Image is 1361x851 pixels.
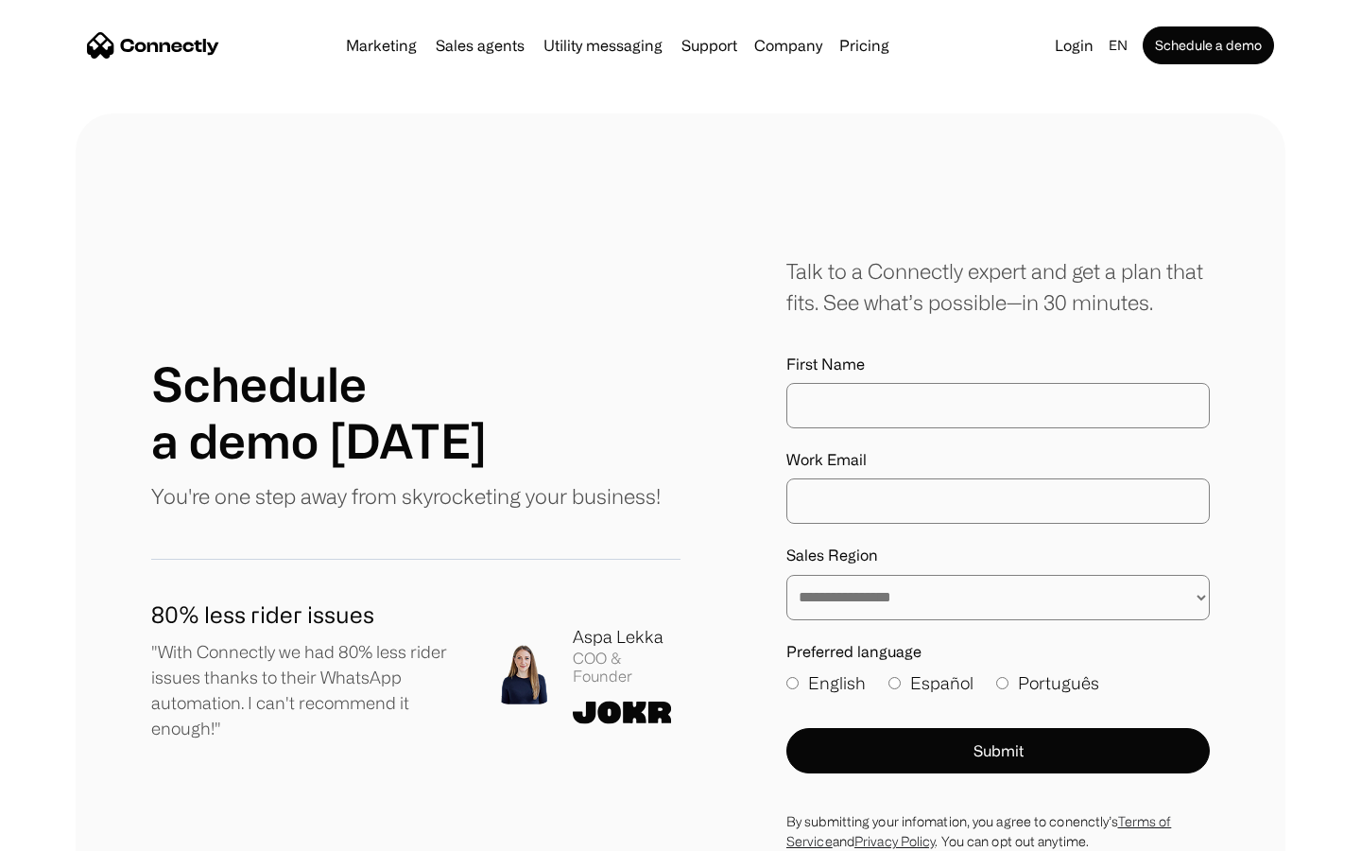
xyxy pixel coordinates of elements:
a: Login [1047,32,1101,59]
h1: Schedule a demo [DATE] [151,356,487,469]
label: Work Email [786,451,1210,469]
div: COO & Founder [573,650,680,686]
button: Submit [786,728,1210,773]
a: Marketing [338,38,424,53]
ul: Language list [38,818,113,844]
a: Privacy Policy [854,834,935,848]
a: Utility messaging [536,38,670,53]
div: Company [749,32,828,59]
a: Pricing [832,38,897,53]
p: You're one step away from skyrocketing your business! [151,480,661,512]
label: English [786,670,866,696]
input: Español [888,677,901,689]
a: Terms of Service [786,814,1171,848]
div: Aspa Lekka [573,624,680,650]
div: en [1101,32,1139,59]
p: "With Connectly we had 80% less rider issues thanks to their WhatsApp automation. I can't recomme... [151,639,463,741]
input: English [786,677,799,689]
label: First Name [786,356,1210,373]
div: Talk to a Connectly expert and get a plan that fits. See what’s possible—in 30 minutes. [786,255,1210,318]
div: Company [754,32,822,59]
label: Português [996,670,1099,696]
label: Preferred language [786,643,1210,661]
div: By submitting your infomation, you agree to conenctly’s and . You can opt out anytime. [786,811,1210,851]
h1: 80% less rider issues [151,598,463,632]
a: home [87,31,219,60]
a: Schedule a demo [1143,26,1274,64]
a: Support [674,38,745,53]
a: Sales agents [428,38,532,53]
label: Sales Region [786,547,1210,564]
input: Português [996,677,1008,689]
aside: Language selected: English [19,816,113,844]
label: Español [888,670,973,696]
div: en [1109,32,1128,59]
